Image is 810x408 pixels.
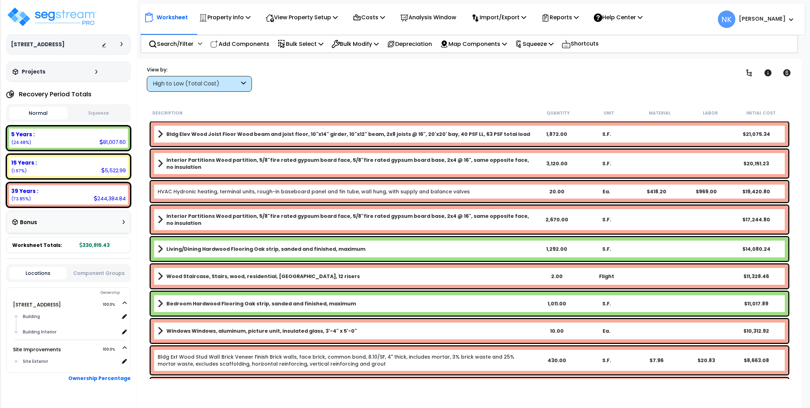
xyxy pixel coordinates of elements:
[13,346,61,353] a: Site Improvements 100.0%
[158,299,532,309] a: Assembly Title
[731,160,781,167] div: $20,151.23
[731,216,781,223] div: $17,244.80
[582,216,631,223] div: S.F.
[681,188,731,195] div: $969.00
[532,131,582,138] div: 1,872.00
[166,157,532,171] b: Interior Partitions Wood partition, 5/8"fire rated gypsum board face, 5/8"fire rated gypsum board...
[103,300,121,309] span: 100.0%
[9,107,68,119] button: Normal
[11,131,35,138] b: 5 Years :
[157,13,188,22] p: Worksheet
[22,68,46,75] h3: Projects
[210,39,269,49] p: Add Components
[532,300,582,307] div: 1,011.00
[746,110,776,116] small: Initial Cost
[731,357,781,364] div: $8,663.08
[331,39,379,49] p: Bulk Modify
[199,13,250,22] p: Property Info
[21,312,119,321] div: Building
[70,269,128,277] button: Component Groups
[558,35,603,53] div: Shortcuts
[166,273,360,280] b: Wood Staircase, Stairs, wood, residential, [GEOGRAPHIC_DATA], 12 risers
[69,107,128,119] button: Squeeze
[147,66,252,73] div: View by:
[649,110,671,116] small: Material
[158,244,532,254] a: Assembly Title
[582,273,631,280] div: Flight
[6,6,97,27] img: logo_pro_r.png
[631,188,681,195] div: $418.20
[718,11,735,28] span: NK
[166,300,356,307] b: Bedroom Hardwood Flooring Oak strip, sanded and finished, maximum
[158,326,532,336] a: Assembly Title
[94,195,126,202] div: 244,384.84
[11,196,31,202] small: (73.85%)
[206,36,273,52] div: Add Components
[149,39,193,49] p: Search/Filter
[731,188,781,195] div: $19,420.80
[266,13,338,22] p: View Property Setup
[99,138,126,146] div: 81,007.60
[582,188,631,195] div: Ea.
[11,187,38,195] b: 39 Years :
[158,353,532,367] a: Individual Item
[532,188,582,195] div: 20.00
[731,246,781,253] div: $14,080.24
[532,327,582,334] div: 10.00
[12,242,62,249] span: Worksheet Totals:
[532,357,582,364] div: 430.00
[11,168,27,174] small: (1.67%)
[562,39,599,49] p: Shortcuts
[158,213,532,227] a: Assembly Title
[731,131,781,138] div: $21,075.34
[158,188,470,195] a: Individual Item
[532,246,582,253] div: 1,292.00
[547,110,570,116] small: Quantity
[532,273,582,280] div: 2.00
[582,131,631,138] div: S.F.
[21,328,119,336] div: Building Interior
[166,327,357,334] b: Windows Windows, aluminum, picture unit, insulated glass, 3'-4" x 5'-0"
[158,157,532,171] a: Assembly Title
[541,13,579,22] p: Reports
[594,13,643,22] p: Help Center
[582,300,631,307] div: S.F.
[20,220,37,226] h3: Bonus
[166,131,530,138] b: Bldg Elev Wood Joist Floor Wood beam and joist floor, 10"x14" girder, 10"x12" beam, 2x8 joists @ ...
[21,357,119,366] div: Site Exterior
[681,357,731,364] div: $20.83
[11,159,37,166] b: 15 Years :
[353,13,385,22] p: Costs
[19,91,91,98] h4: Recovery Period Totals
[731,300,781,307] div: $11,017.89
[582,327,631,334] div: Ea.
[9,267,67,279] button: Locations
[471,13,526,22] p: Import/Export
[80,242,110,249] b: 330,915.43
[277,39,323,49] p: Bulk Select
[21,289,130,297] div: Ownership
[582,160,631,167] div: S.F.
[13,301,61,308] a: [STREET_ADDRESS] 100.0%
[68,375,131,382] b: Ownership Percentage
[158,271,532,281] a: Assembly Title
[532,160,582,167] div: 3,120.00
[158,129,532,139] a: Assembly Title
[731,327,781,334] div: $10,312.92
[703,110,718,116] small: Labor
[739,15,785,22] b: [PERSON_NAME]
[400,13,456,22] p: Analysis Window
[387,39,432,49] p: Depreciation
[631,357,681,364] div: $7.96
[153,80,239,88] div: High to Low (Total Cost)
[103,345,121,354] span: 100.0%
[11,41,64,48] h3: [STREET_ADDRESS]
[515,39,554,49] p: Squeeze
[604,110,614,116] small: Unit
[582,246,631,253] div: S.F.
[440,39,507,49] p: Map Components
[166,213,532,227] b: Interior Partitions Wood partition, 5/8"fire rated gypsum board face, 5/8"fire rated gypsum board...
[101,167,126,174] div: 5,522.99
[11,139,31,145] small: (24.48%)
[152,110,183,116] small: Description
